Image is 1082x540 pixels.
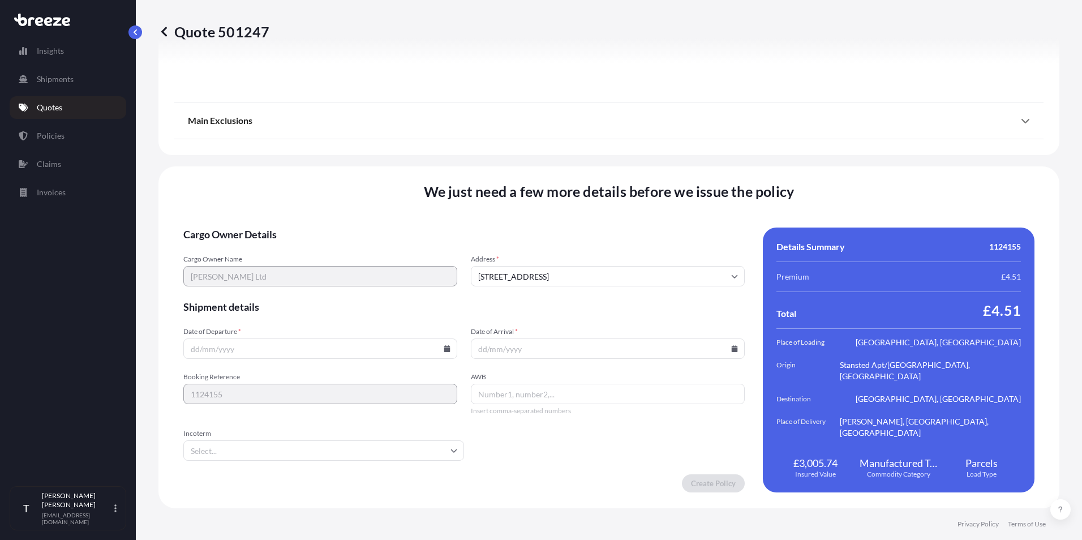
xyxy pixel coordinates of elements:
span: Details Summary [776,241,845,252]
span: Commodity Category [867,470,930,479]
a: Claims [10,153,126,175]
input: dd/mm/yyyy [471,338,745,359]
p: [PERSON_NAME] [PERSON_NAME] [42,491,112,509]
a: Insights [10,40,126,62]
input: Your internal reference [183,384,457,404]
a: Privacy Policy [958,520,999,529]
span: Manufactured Tobacco Products: Cigars, Cigarillos and Cigarettes [860,456,938,470]
a: Invoices [10,181,126,204]
p: Shipments [37,74,74,85]
span: Shipment details [183,300,745,314]
span: Place of Delivery [776,416,840,439]
p: Policies [37,130,65,142]
input: Select... [183,440,464,461]
a: Quotes [10,96,126,119]
a: Shipments [10,68,126,91]
span: Booking Reference [183,372,457,382]
span: Parcels [965,456,998,470]
div: Main Exclusions [188,107,1030,134]
p: Create Policy [691,478,736,489]
a: Terms of Use [1008,520,1046,529]
span: Total [776,308,796,319]
span: Place of Loading [776,337,840,348]
span: AWB [471,372,745,382]
span: Load Type [967,470,997,479]
span: [PERSON_NAME], [GEOGRAPHIC_DATA], [GEOGRAPHIC_DATA] [840,416,1021,439]
span: 1124155 [989,241,1021,252]
p: Quote 501247 [158,23,269,41]
input: dd/mm/yyyy [183,338,457,359]
p: Invoices [37,187,66,198]
span: Cargo Owner Name [183,255,457,264]
button: Create Policy [682,474,745,492]
span: Cargo Owner Details [183,228,745,241]
p: [EMAIL_ADDRESS][DOMAIN_NAME] [42,512,112,525]
span: Incoterm [183,429,464,438]
input: Number1, number2,... [471,384,745,404]
span: Main Exclusions [188,115,252,126]
span: Date of Arrival [471,327,745,336]
span: [GEOGRAPHIC_DATA], [GEOGRAPHIC_DATA] [856,337,1021,348]
span: Insured Value [795,470,836,479]
span: Destination [776,393,840,405]
span: Address [471,255,745,264]
span: Stansted Apt/[GEOGRAPHIC_DATA], [GEOGRAPHIC_DATA] [840,359,1021,382]
p: Insights [37,45,64,57]
span: £4.51 [1001,271,1021,282]
input: Cargo owner address [471,266,745,286]
span: Insert comma-separated numbers [471,406,745,415]
span: T [23,503,29,514]
p: Quotes [37,102,62,113]
span: We just need a few more details before we issue the policy [424,182,795,200]
span: £3,005.74 [793,456,838,470]
span: £4.51 [983,301,1021,319]
a: Policies [10,125,126,147]
span: [GEOGRAPHIC_DATA], [GEOGRAPHIC_DATA] [856,393,1021,405]
p: Claims [37,158,61,170]
span: Date of Departure [183,327,457,336]
span: Origin [776,359,840,382]
span: Premium [776,271,809,282]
